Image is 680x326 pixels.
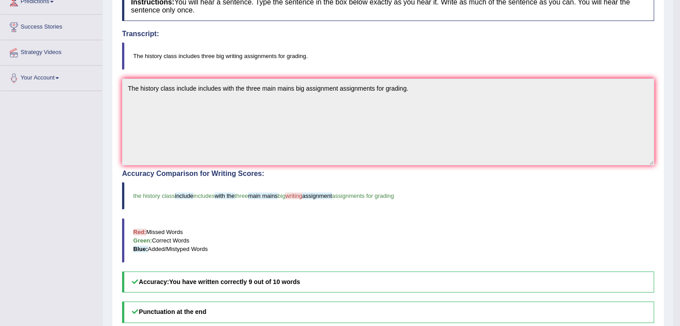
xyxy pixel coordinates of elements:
b: You have written correctly 9 out of 10 words [169,278,300,285]
span: assignment [302,192,332,199]
span: writing [285,192,302,199]
b: Green: [133,237,152,244]
span: the history class [133,192,175,199]
h4: Accuracy Comparison for Writing Scores: [122,170,654,178]
span: includes [193,192,215,199]
b: Blue: [133,246,148,252]
span: big [278,192,285,199]
span: with the [215,192,235,199]
span: three [235,192,248,199]
h5: Punctuation at the end [122,301,654,322]
blockquote: Missed Words Correct Words Added/Mistyped Words [122,218,654,263]
h5: Accuracy: [122,272,654,293]
blockquote: The history class includes three big writing assignments for grading. [122,42,654,70]
a: Your Account [0,66,102,88]
span: include [175,192,193,199]
b: Red: [133,229,146,235]
a: Strategy Videos [0,40,102,63]
h4: Transcript: [122,30,654,38]
span: main mains [248,192,278,199]
a: Success Stories [0,15,102,37]
span: assignments for grading [332,192,394,199]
